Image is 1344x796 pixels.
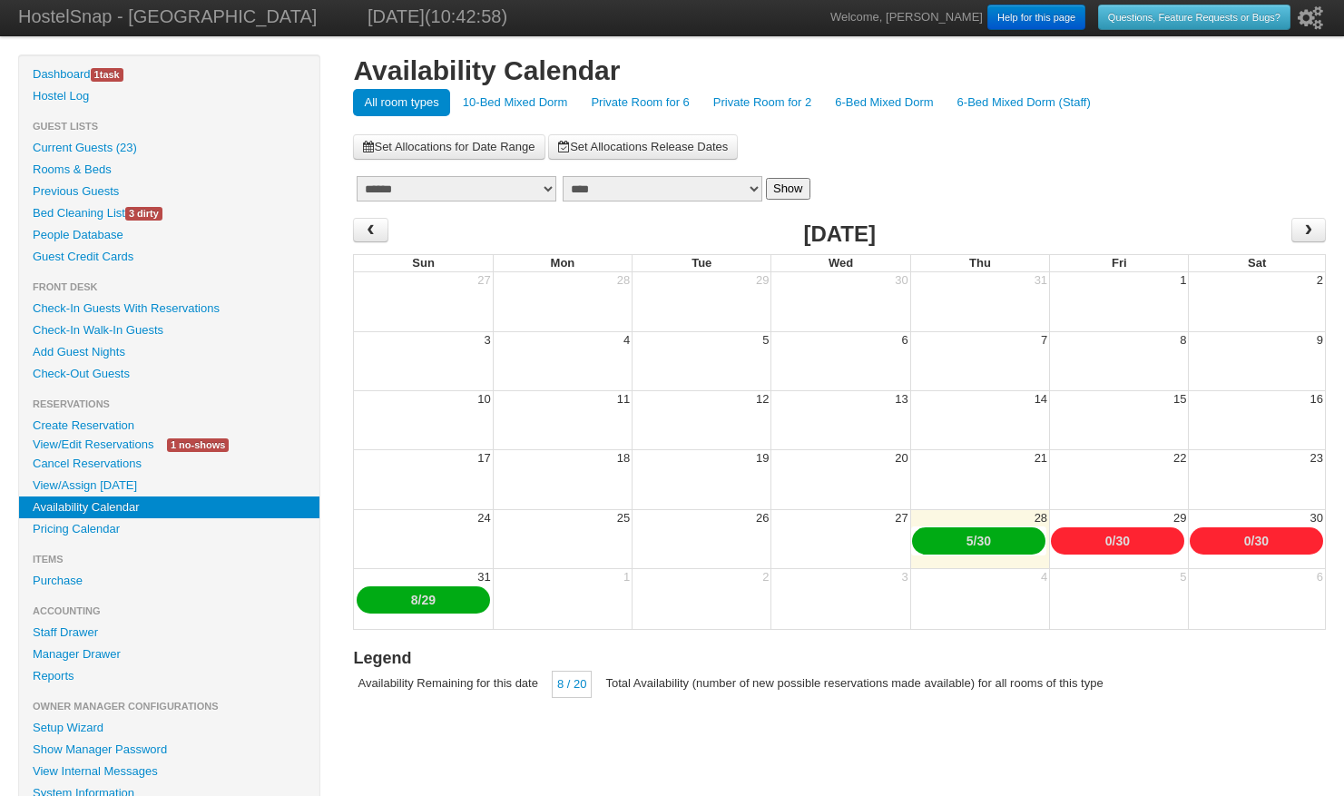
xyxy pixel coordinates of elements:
[19,224,319,246] a: People Database
[19,496,319,518] a: Availability Calendar
[353,89,449,116] a: All room types
[19,761,319,782] a: View Internal Messages
[622,332,632,349] div: 4
[1309,510,1325,526] div: 30
[422,593,437,607] a: 29
[19,665,319,687] a: Reports
[94,69,100,80] span: 1
[760,332,770,349] div: 5
[19,435,167,454] a: View/Edit Reservations
[19,64,319,85] a: Dashboard1task
[1033,450,1049,467] div: 21
[476,272,492,289] div: 27
[476,391,492,408] div: 10
[1039,569,1049,585] div: 4
[615,450,632,467] div: 18
[19,276,319,298] li: Front Desk
[632,254,770,272] th: Tue
[1178,332,1188,349] div: 8
[1172,391,1188,408] div: 15
[19,393,319,415] li: Reservations
[754,450,770,467] div: 19
[754,272,770,289] div: 29
[893,450,909,467] div: 20
[483,332,493,349] div: 3
[900,332,910,349] div: 6
[1244,534,1251,548] a: 0
[1178,272,1188,289] div: 1
[1033,272,1049,289] div: 31
[19,115,319,137] li: Guest Lists
[19,341,319,363] a: Add Guest Nights
[1190,527,1323,555] div: /
[966,534,974,548] a: 5
[19,415,319,437] a: Create Reservation
[353,254,492,272] th: Sun
[167,438,229,452] span: 1 no-shows
[754,510,770,526] div: 26
[766,178,810,200] button: Show
[19,246,319,268] a: Guest Credit Cards
[1188,254,1326,272] th: Sat
[19,622,319,644] a: Staff Drawer
[1049,254,1188,272] th: Fri
[1172,510,1188,526] div: 29
[19,137,319,159] a: Current Guests (23)
[803,218,876,251] h2: [DATE]
[19,600,319,622] li: Accounting
[580,89,700,116] a: Private Room for 6
[1309,450,1325,467] div: 23
[615,272,632,289] div: 28
[1315,569,1325,585] div: 6
[622,569,632,585] div: 1
[548,134,738,160] a: Set Allocations Release Dates
[601,671,1107,696] div: Total Availability (number of new possible reservations made available) for all rooms of this type
[615,391,632,408] div: 11
[19,644,319,665] a: Manager Drawer
[19,319,319,341] a: Check-In Walk-In Guests
[910,254,1049,272] th: Thu
[1298,6,1323,30] i: Setup Wizard
[353,134,544,160] a: Set Allocations for Date Range
[425,6,507,26] span: (10:42:58)
[552,671,593,698] div: 8 / 20
[1033,391,1049,408] div: 14
[19,717,319,739] a: Setup Wizard
[1098,5,1290,30] a: Questions, Feature Requests or Bugs?
[1033,510,1049,526] div: 28
[411,593,418,607] a: 8
[19,518,319,540] a: Pricing Calendar
[19,363,319,385] a: Check-Out Guests
[125,207,162,221] span: 3 dirty
[153,435,242,454] a: 1 no-shows
[893,272,909,289] div: 30
[912,527,1045,555] div: /
[19,181,319,202] a: Previous Guests
[1116,534,1131,548] a: 30
[353,54,1326,87] h1: Availability Calendar
[760,569,770,585] div: 2
[947,89,1102,116] a: 6-Bed Mixed Dorm (Staff)
[19,570,319,592] a: Purchase
[19,548,319,570] li: Items
[19,202,319,224] a: Bed Cleaning List3 dirty
[1309,391,1325,408] div: 16
[364,216,378,243] span: ‹
[824,89,944,116] a: 6-Bed Mixed Dorm
[1315,332,1325,349] div: 9
[19,739,319,761] a: Show Manager Password
[19,695,319,717] li: Owner Manager Configurations
[19,85,319,107] a: Hostel Log
[493,254,632,272] th: Mon
[476,450,492,467] div: 17
[1178,569,1188,585] div: 5
[770,254,909,272] th: Wed
[452,89,579,116] a: 10-Bed Mixed Dorm
[893,510,909,526] div: 27
[353,646,1326,671] h3: Legend
[1051,527,1184,555] div: /
[754,391,770,408] div: 12
[91,68,123,82] span: task
[19,298,319,319] a: Check-In Guests With Reservations
[1039,332,1049,349] div: 7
